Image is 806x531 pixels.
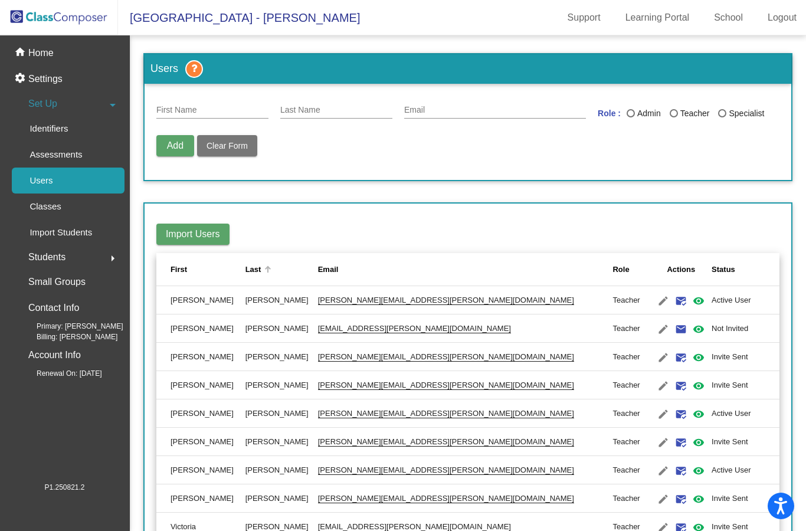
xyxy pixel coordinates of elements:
[712,286,779,314] td: Active User
[692,294,706,308] mat-icon: visibility
[30,199,61,214] p: Classes
[616,8,699,27] a: Learning Portal
[156,456,245,484] td: [PERSON_NAME]
[28,46,54,60] p: Home
[245,456,318,484] td: [PERSON_NAME]
[404,106,586,115] input: E Mail
[245,264,318,276] div: Last
[674,435,688,450] mat-icon: mark_email_read
[674,464,688,478] mat-icon: mark_email_read
[674,322,688,336] mat-icon: email
[280,106,392,115] input: Last Name
[692,435,706,450] mat-icon: visibility
[712,428,779,456] td: Invite Sent
[245,428,318,456] td: [PERSON_NAME]
[758,8,806,27] a: Logout
[156,135,194,156] button: Add
[712,484,779,513] td: Invite Sent
[156,106,268,115] input: First Name
[156,484,245,513] td: [PERSON_NAME]
[14,46,28,60] mat-icon: home
[612,314,650,343] td: Teacher
[712,456,779,484] td: Active User
[156,399,245,428] td: [PERSON_NAME]
[635,107,661,120] div: Admin
[18,321,123,332] span: Primary: [PERSON_NAME]
[156,428,245,456] td: [PERSON_NAME]
[156,286,245,314] td: [PERSON_NAME]
[692,350,706,365] mat-icon: visibility
[156,343,245,371] td: [PERSON_NAME]
[18,332,117,342] span: Billing: [PERSON_NAME]
[712,371,779,399] td: Invite Sent
[28,72,63,86] p: Settings
[171,264,187,276] div: First
[656,350,670,365] mat-icon: edit
[692,492,706,506] mat-icon: visibility
[30,147,82,162] p: Assessments
[28,274,86,290] p: Small Groups
[318,264,339,276] div: Email
[656,435,670,450] mat-icon: edit
[674,379,688,393] mat-icon: mark_email_read
[106,98,120,112] mat-icon: arrow_drop_down
[612,264,650,276] div: Role
[30,122,68,136] p: Identifiers
[166,229,220,239] span: Import Users
[674,350,688,365] mat-icon: mark_email_read
[245,264,261,276] div: Last
[627,107,773,123] mat-radio-group: Last Name
[612,343,650,371] td: Teacher
[712,399,779,428] td: Active User
[712,264,765,276] div: Status
[674,492,688,506] mat-icon: mark_email_read
[656,294,670,308] mat-icon: edit
[712,264,735,276] div: Status
[245,286,318,314] td: [PERSON_NAME]
[692,322,706,336] mat-icon: visibility
[30,225,92,240] p: Import Students
[612,286,650,314] td: Teacher
[612,371,650,399] td: Teacher
[692,379,706,393] mat-icon: visibility
[28,249,65,265] span: Students
[612,264,629,276] div: Role
[118,8,360,27] span: [GEOGRAPHIC_DATA] - [PERSON_NAME]
[656,379,670,393] mat-icon: edit
[656,407,670,421] mat-icon: edit
[612,399,650,428] td: Teacher
[651,253,712,286] th: Actions
[156,314,245,343] td: [PERSON_NAME]
[558,8,610,27] a: Support
[245,399,318,428] td: [PERSON_NAME]
[678,107,710,120] div: Teacher
[656,322,670,336] mat-icon: edit
[598,107,621,123] mat-label: Role :
[705,8,752,27] a: School
[156,371,245,399] td: [PERSON_NAME]
[245,371,318,399] td: [PERSON_NAME]
[318,264,613,276] div: Email
[656,492,670,506] mat-icon: edit
[28,300,79,316] p: Contact Info
[28,347,81,363] p: Account Info
[612,456,650,484] td: Teacher
[18,368,101,379] span: Renewal On: [DATE]
[14,72,28,86] mat-icon: settings
[612,484,650,513] td: Teacher
[156,224,230,245] button: Import Users
[197,135,257,156] button: Clear Form
[692,464,706,478] mat-icon: visibility
[106,251,120,265] mat-icon: arrow_right
[656,464,670,478] mat-icon: edit
[167,140,184,150] span: Add
[712,314,779,343] td: Not Invited
[245,314,318,343] td: [PERSON_NAME]
[692,407,706,421] mat-icon: visibility
[30,173,53,188] p: Users
[674,407,688,421] mat-icon: mark_email_read
[245,343,318,371] td: [PERSON_NAME]
[726,107,764,120] div: Specialist
[28,96,57,112] span: Set Up
[712,343,779,371] td: Invite Sent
